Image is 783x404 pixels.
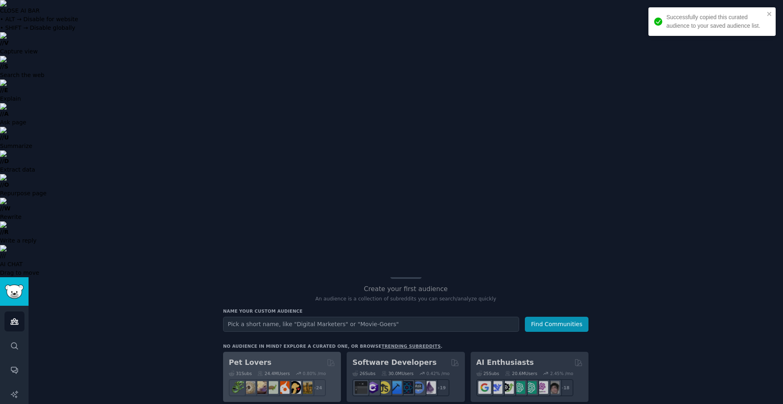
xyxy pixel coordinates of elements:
img: GummySearch logo [5,285,24,299]
input: Pick a short name, like "Digital Marketers" or "Movie-Goers" [223,317,519,332]
h3: Name your custom audience [223,308,588,314]
button: Find Communities [525,317,588,332]
p: An audience is a collection of subreddits you can search/analyze quickly [223,296,588,303]
div: No audience in mind? Explore a curated one, or browse . [223,343,442,349]
h2: Create your first audience [223,284,588,294]
a: trending subreddits [381,344,440,349]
